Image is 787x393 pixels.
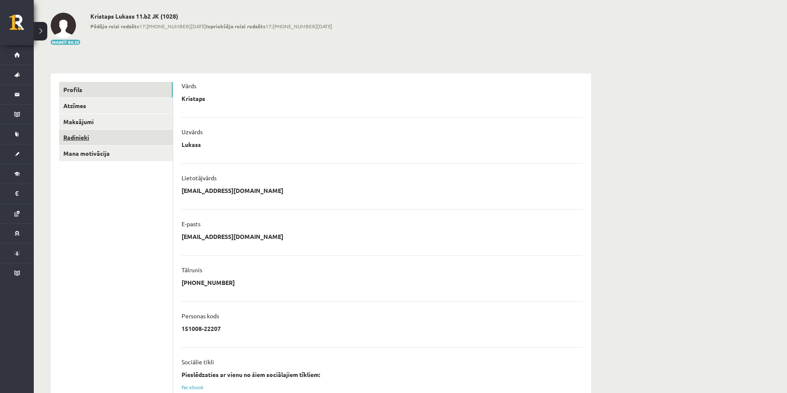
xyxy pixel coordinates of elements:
b: Pēdējo reizi redzēts [90,23,139,30]
span: 17:[PHONE_NUMBER][DATE] 17:[PHONE_NUMBER][DATE] [90,22,332,30]
a: Maksājumi [59,114,173,130]
p: Personas kods [182,312,219,320]
a: Rīgas 1. Tālmācības vidusskola [9,15,34,36]
p: Lukass [182,141,201,148]
p: Tālrunis [182,266,202,274]
b: Iepriekšējo reizi redzēts [206,23,266,30]
p: Vārds [182,82,196,89]
strong: Pieslēdzaties ar vienu no šiem sociālajiem tīkliem: [182,371,320,378]
p: Kristaps [182,95,205,102]
p: Uzvārds [182,128,203,136]
img: Kristaps Lukass [51,13,76,38]
p: [EMAIL_ADDRESS][DOMAIN_NAME] [182,233,283,240]
a: Mana motivācija [59,146,173,161]
p: 151008-22207 [182,325,221,332]
a: Facebook [182,384,204,390]
p: E-pasts [182,220,201,228]
a: Profils [59,82,173,98]
button: Mainīt bildi [51,40,80,45]
p: [EMAIL_ADDRESS][DOMAIN_NAME] [182,187,283,194]
a: Radinieki [59,130,173,145]
h2: Kristaps Lukass 11.b2 JK (1028) [90,13,332,20]
p: Lietotājvārds [182,174,217,182]
p: Sociālie tīkli [182,358,214,366]
p: [PHONE_NUMBER] [182,279,235,286]
a: Atzīmes [59,98,173,114]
